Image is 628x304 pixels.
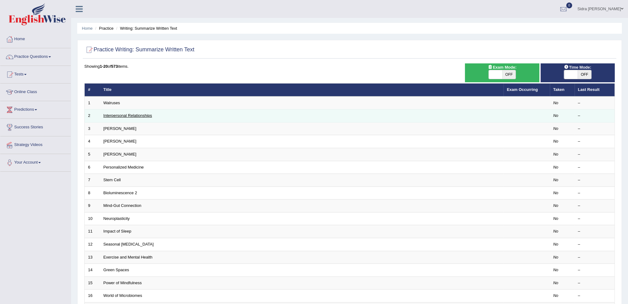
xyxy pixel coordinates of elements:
[0,119,71,134] a: Success Stories
[553,178,558,182] em: No
[103,191,137,195] a: Bioluminescence 2
[553,165,558,169] em: No
[85,212,100,225] td: 10
[103,139,137,143] a: [PERSON_NAME]
[85,251,100,264] td: 13
[94,25,113,31] li: Practice
[85,122,100,135] td: 3
[103,165,144,169] a: Personalized Medicine
[84,63,615,69] div: Showing of items.
[85,264,100,277] td: 14
[103,280,142,285] a: Power of Mindfulness
[553,242,558,246] em: No
[111,64,118,69] b: 573
[115,25,177,31] li: Writing: Summarize Written Text
[578,293,611,299] div: –
[103,268,129,272] a: Green Spaces
[100,64,108,69] b: 1-20
[485,64,519,71] span: Exam Mode:
[465,63,539,82] div: Show exams occurring in exams
[575,83,615,96] th: Last Result
[103,242,154,246] a: Seasonal [MEDICAL_DATA]
[0,154,71,169] a: Your Account
[103,293,142,298] a: World of Microbiomes
[578,216,611,222] div: –
[562,64,594,71] span: Time Mode:
[502,70,516,79] span: OFF
[553,152,558,156] em: No
[553,139,558,143] em: No
[103,113,152,118] a: Interpersonal Relationships
[103,126,137,131] a: [PERSON_NAME]
[85,238,100,251] td: 12
[85,199,100,212] td: 9
[578,203,611,209] div: –
[85,83,100,96] th: #
[578,100,611,106] div: –
[578,267,611,273] div: –
[553,280,558,285] em: No
[553,126,558,131] em: No
[578,177,611,183] div: –
[0,101,71,117] a: Predictions
[578,139,611,144] div: –
[85,148,100,161] td: 5
[553,255,558,259] em: No
[578,242,611,247] div: –
[85,161,100,174] td: 6
[578,280,611,286] div: –
[553,191,558,195] em: No
[85,186,100,199] td: 8
[553,101,558,105] em: No
[85,109,100,122] td: 2
[578,70,591,79] span: OFF
[0,136,71,152] a: Strategy Videos
[85,174,100,187] td: 7
[0,83,71,99] a: Online Class
[578,229,611,234] div: –
[553,216,558,221] em: No
[578,113,611,119] div: –
[100,83,504,96] th: Title
[0,66,71,81] a: Tests
[103,101,120,105] a: Walruses
[103,229,131,233] a: Impact of Sleep
[103,255,153,259] a: Exercise and Mental Health
[85,135,100,148] td: 4
[578,190,611,196] div: –
[103,216,130,221] a: Neuroplasticity
[553,293,558,298] em: No
[85,225,100,238] td: 11
[553,203,558,208] em: No
[82,26,93,31] a: Home
[85,276,100,289] td: 15
[85,289,100,302] td: 16
[84,45,194,54] h2: Practice Writing: Summarize Written Text
[85,96,100,109] td: 1
[103,203,141,208] a: Mind-Gut Connection
[103,178,121,182] a: Stem Cell
[553,268,558,272] em: No
[103,152,137,156] a: [PERSON_NAME]
[578,165,611,170] div: –
[578,255,611,260] div: –
[507,87,538,92] a: Exam Occurring
[578,152,611,157] div: –
[553,229,558,233] em: No
[566,2,572,8] span: 0
[578,126,611,132] div: –
[550,83,575,96] th: Taken
[0,48,71,64] a: Practice Questions
[0,31,71,46] a: Home
[553,113,558,118] em: No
